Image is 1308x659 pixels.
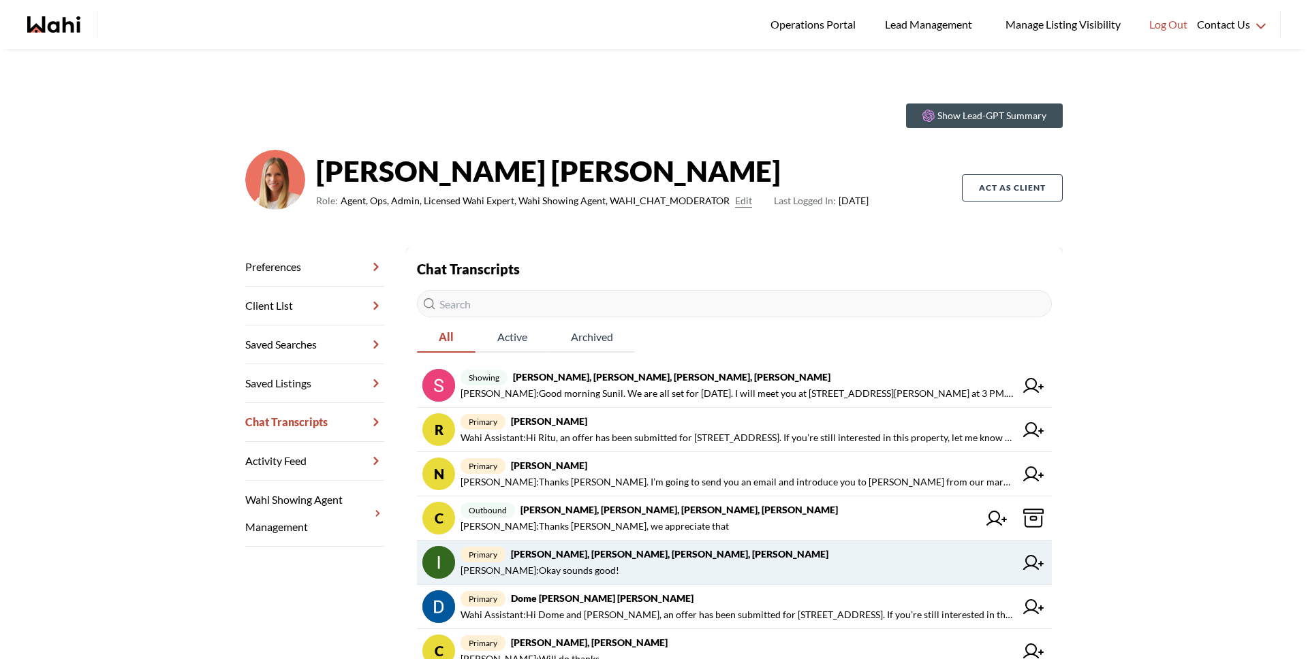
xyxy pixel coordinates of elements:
button: Archived [549,323,635,353]
span: Log Out [1149,16,1187,33]
span: Archived [549,323,635,351]
span: Operations Portal [770,16,860,33]
strong: Dome [PERSON_NAME] [PERSON_NAME] [511,592,694,604]
span: [PERSON_NAME] : Good morning Sunil. We are all set for [DATE]. I will meet you at [STREET_ADDRESS... [461,385,1015,402]
strong: [PERSON_NAME] [PERSON_NAME] [316,150,869,191]
span: Wahi Assistant : Hi Dome and [PERSON_NAME], an offer has been submitted for [STREET_ADDRESS]. If ... [461,607,1015,623]
strong: [PERSON_NAME], [PERSON_NAME], [PERSON_NAME], [PERSON_NAME] [513,371,830,383]
img: chat avatar [422,590,455,623]
div: N [422,457,455,490]
p: Show Lead-GPT Summary [937,109,1046,123]
img: 0f07b375cde2b3f9.png [245,150,305,210]
span: All [417,323,476,351]
span: [PERSON_NAME] : Thanks [PERSON_NAME]. I’m going to send you an email and introduce you to [PERSON... [461,474,1015,490]
a: primary[PERSON_NAME], [PERSON_NAME], [PERSON_NAME], [PERSON_NAME][PERSON_NAME]:Okay sounds good! [417,541,1052,585]
span: Role: [316,193,338,209]
span: primary [461,591,505,607]
strong: Chat Transcripts [417,261,520,277]
a: Rprimary[PERSON_NAME]Wahi Assistant:Hi Ritu, an offer has been submitted for [STREET_ADDRESS]. If... [417,408,1052,452]
span: [PERSON_NAME] : Okay sounds good! [461,562,619,579]
a: Activity Feed [245,442,384,481]
button: Act as Client [962,174,1063,202]
span: primary [461,458,505,474]
a: Saved Listings [245,364,384,403]
a: Client List [245,287,384,325]
a: Saved Searches [245,325,384,364]
img: chat avatar [422,546,455,579]
a: Wahi homepage [27,16,80,33]
img: chat avatar [422,369,455,402]
input: Search [417,290,1052,317]
a: primaryDome [PERSON_NAME] [PERSON_NAME]Wahi Assistant:Hi Dome and [PERSON_NAME], an offer has bee... [417,585,1052,629]
span: Agent, Ops, Admin, Licensed Wahi Expert, Wahi Showing Agent, WAHI_CHAT_MODERATOR [341,193,730,209]
strong: [PERSON_NAME], [PERSON_NAME] [511,637,668,648]
button: Show Lead-GPT Summary [906,103,1063,128]
div: C [422,502,455,534]
a: Coutbound[PERSON_NAME], [PERSON_NAME], [PERSON_NAME], [PERSON_NAME][PERSON_NAME]:Thanks [PERSON_N... [417,496,1052,541]
span: Lead Management [885,16,977,33]
button: Active [476,323,549,353]
a: Preferences [245,248,384,287]
button: Edit [735,193,752,209]
span: primary [461,414,505,430]
a: showing[PERSON_NAME], [PERSON_NAME], [PERSON_NAME], [PERSON_NAME][PERSON_NAME]:Good morning Sunil... [417,364,1052,408]
span: primary [461,547,505,562]
span: Last Logged In: [774,195,836,206]
strong: [PERSON_NAME], [PERSON_NAME], [PERSON_NAME], [PERSON_NAME] [511,548,828,560]
span: Wahi Assistant : Hi Ritu, an offer has been submitted for [STREET_ADDRESS]. If you’re still inter... [461,430,1015,446]
span: primary [461,635,505,651]
span: Active [476,323,549,351]
span: [PERSON_NAME] : Thanks [PERSON_NAME], we appreciate that [461,518,729,534]
button: All [417,323,476,353]
a: Wahi Showing Agent Management [245,481,384,547]
span: outbound [461,502,515,518]
strong: [PERSON_NAME], [PERSON_NAME], [PERSON_NAME], [PERSON_NAME] [520,504,838,515]
strong: [PERSON_NAME] [511,460,587,471]
span: [DATE] [774,193,869,209]
span: Manage Listing Visibility [1001,16,1125,33]
span: showing [461,370,508,385]
a: Nprimary[PERSON_NAME][PERSON_NAME]:Thanks [PERSON_NAME]. I’m going to send you an email and intro... [417,452,1052,496]
div: R [422,413,455,446]
a: Chat Transcripts [245,403,384,442]
strong: [PERSON_NAME] [511,415,587,427]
